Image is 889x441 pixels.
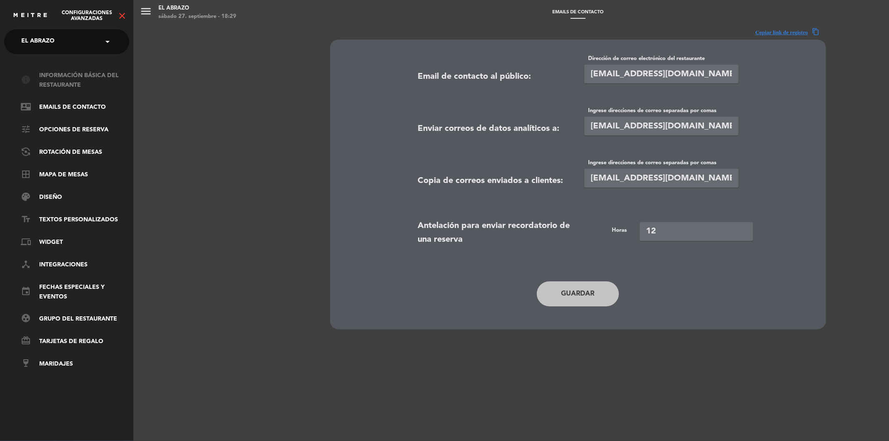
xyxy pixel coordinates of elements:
a: Rotación de Mesas [21,148,129,158]
a: eventFechas especiales y eventos [21,283,129,302]
i: wine_bar [21,358,31,368]
i: palette [21,192,31,202]
span: El Abrazo [21,33,55,50]
a: Integraciones [21,260,129,270]
a: Información básica del restaurante [21,71,129,90]
i: event [21,286,31,296]
a: Widget [21,238,129,248]
i: phonelink [21,237,31,247]
i: info [21,75,31,85]
a: Opciones de reserva [21,125,129,135]
i: text_fields [21,214,31,224]
i: contact_mail [21,102,31,112]
a: Textos Personalizados [21,215,129,225]
a: Maridajes [21,359,129,369]
i: device_hub [21,259,31,269]
i: card_giftcard [21,336,31,346]
img: MEITRE [13,13,48,19]
a: Emails de Contacto [21,103,129,113]
i: group_work [21,313,31,323]
i: border_all [21,169,31,179]
a: Diseño [21,193,129,203]
span: Configuraciones avanzadas [56,10,117,22]
a: Tarjetas de regalo [21,336,129,346]
i: flip_camera_android [21,147,31,157]
i: close [117,11,127,21]
a: Mapa de mesas [21,170,129,180]
i: tune [21,124,31,134]
a: Grupo del restaurante [21,314,129,324]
